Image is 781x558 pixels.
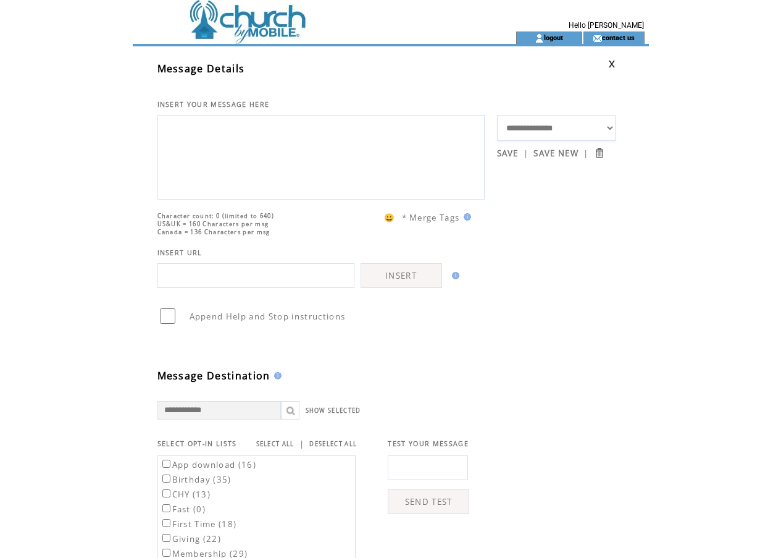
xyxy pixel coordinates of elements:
[162,504,170,512] input: Fast (0)
[448,272,459,279] img: help.gif
[533,148,578,159] a: SAVE NEW
[160,474,232,485] label: Birthday (35)
[162,549,170,557] input: Membership (29)
[544,33,563,41] a: logout
[162,475,170,483] input: Birthday (35)
[583,148,588,159] span: |
[524,148,528,159] span: |
[602,33,635,41] a: contact us
[157,62,245,75] span: Message Details
[361,263,442,288] a: INSERT
[157,100,270,109] span: INSERT YOUR MESSAGE HERE
[256,440,294,448] a: SELECT ALL
[593,147,605,159] input: Submit
[388,439,469,448] span: TEST YOUR MESSAGE
[160,489,211,500] label: CHY (13)
[157,369,270,383] span: Message Destination
[160,518,237,530] label: First Time (18)
[388,489,469,514] a: SEND TEST
[162,460,170,468] input: App download (16)
[190,311,346,322] span: Append Help and Stop instructions
[157,220,269,228] span: US&UK = 160 Characters per msg
[160,504,206,515] label: Fast (0)
[162,489,170,497] input: CHY (13)
[160,533,222,544] label: Giving (22)
[162,519,170,527] input: First Time (18)
[157,248,203,257] span: INSERT URL
[306,407,361,415] a: SHOW SELECTED
[157,439,237,448] span: SELECT OPT-IN LISTS
[460,213,471,221] img: help.gif
[593,33,602,43] img: contact_us_icon.gif
[535,33,544,43] img: account_icon.gif
[157,212,275,220] span: Character count: 0 (limited to 640)
[299,438,304,449] span: |
[497,148,519,159] a: SAVE
[569,21,644,30] span: Hello [PERSON_NAME]
[402,212,460,223] span: * Merge Tags
[160,459,257,470] label: App download (16)
[309,440,357,448] a: DESELECT ALL
[270,372,282,379] img: help.gif
[384,212,395,223] span: 😀
[157,228,270,236] span: Canada = 136 Characters per msg
[162,534,170,542] input: Giving (22)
